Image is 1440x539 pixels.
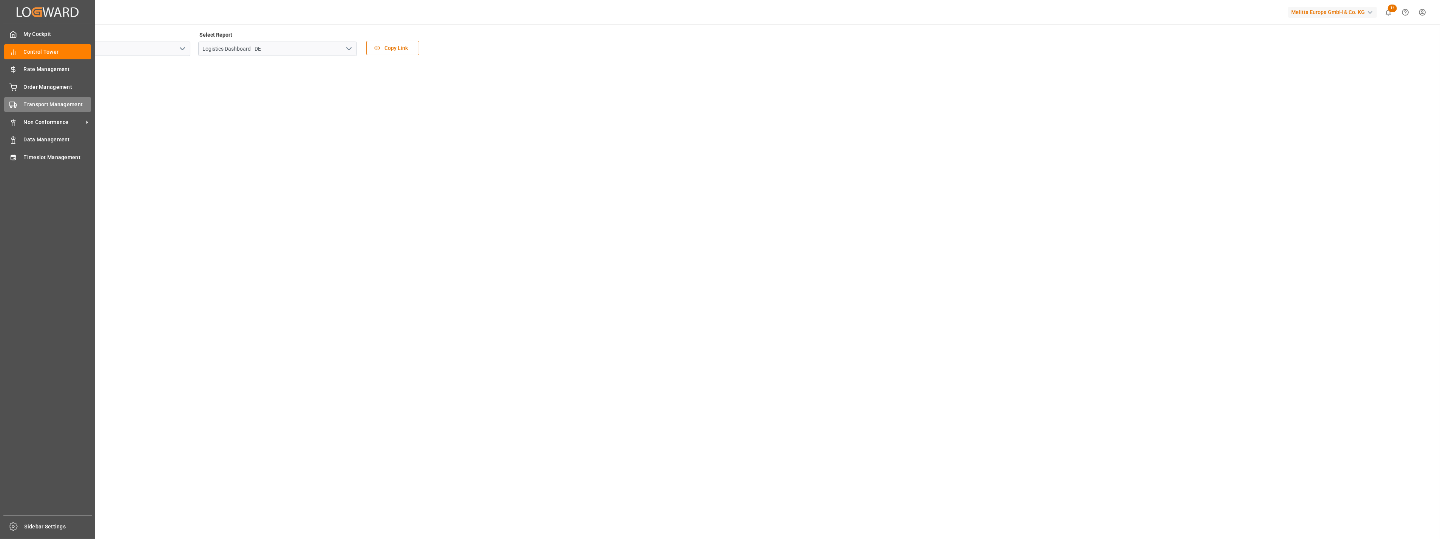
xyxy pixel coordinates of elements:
button: show 14 new notifications [1380,4,1397,21]
button: Melitta Europa GmbH & Co. KG [1288,5,1380,19]
label: Select Report [198,29,234,40]
a: Transport Management [4,97,91,112]
span: Non Conformance [24,118,83,126]
span: 14 [1388,5,1397,12]
a: My Cockpit [4,27,91,42]
button: Help Center [1397,4,1414,21]
button: Copy Link [366,41,419,55]
span: My Cockpit [24,30,91,38]
a: Order Management [4,79,91,94]
span: Control Tower [24,48,91,56]
button: open menu [343,43,354,55]
span: Rate Management [24,65,91,73]
a: Control Tower [4,44,91,59]
button: open menu [176,43,188,55]
span: Copy Link [381,44,412,52]
span: Sidebar Settings [25,523,92,531]
span: Transport Management [24,101,91,108]
div: Melitta Europa GmbH & Co. KG [1288,7,1377,18]
input: Type to search/select [198,42,357,56]
a: Timeslot Management [4,150,91,164]
a: Data Management [4,132,91,147]
input: Type to search/select [32,42,190,56]
span: Data Management [24,136,91,144]
span: Order Management [24,83,91,91]
span: Timeslot Management [24,153,91,161]
a: Rate Management [4,62,91,77]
